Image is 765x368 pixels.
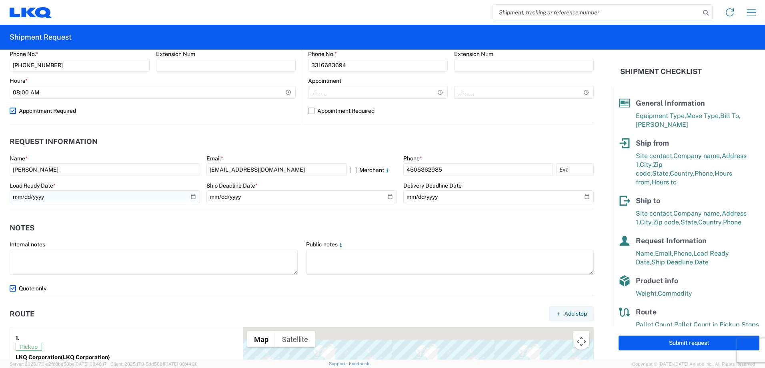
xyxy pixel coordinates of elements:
[640,218,653,226] span: City,
[247,331,275,347] button: Show street map
[308,77,341,84] label: Appointment
[640,161,653,168] span: City,
[206,182,258,189] label: Ship Deadline Date
[651,258,709,266] span: Ship Deadline Date
[636,210,673,217] span: Site contact,
[349,361,369,366] a: Feedback
[573,334,589,350] button: Map camera controls
[681,218,698,226] span: State,
[74,362,107,366] span: [DATE] 08:48:17
[10,310,34,318] h2: Route
[636,152,673,160] span: Site contact,
[10,138,98,146] h2: Request Information
[10,362,107,366] span: Server: 2025.17.0-a2fc8bd50ba
[636,236,707,245] span: Request Information
[636,139,669,147] span: Ship from
[636,99,705,107] span: General Information
[619,336,759,350] button: Submit request
[403,182,462,189] label: Delivery Deadline Date
[636,112,686,120] span: Equipment Type,
[670,170,695,177] span: Country,
[636,321,674,328] span: Pallet Count,
[308,104,594,117] label: Appointment Required
[454,50,493,58] label: Extension Num
[329,361,349,366] a: Support
[206,155,223,162] label: Email
[620,67,702,76] h2: Shipment Checklist
[636,276,678,285] span: Product info
[10,32,72,42] h2: Shipment Request
[632,360,755,368] span: Copyright © [DATE]-[DATE] Agistix Inc., All Rights Reserved
[673,152,722,160] span: Company name,
[10,104,296,117] label: Appointment Required
[10,224,34,232] h2: Notes
[16,333,20,343] strong: 1.
[306,241,344,248] label: Public notes
[698,218,723,226] span: Country,
[164,362,198,366] span: [DATE] 08:44:20
[658,290,692,297] span: Commodity
[549,306,594,321] button: Add stop
[652,170,670,177] span: State,
[10,241,45,248] label: Internal notes
[651,178,677,186] span: Hours to
[636,290,658,297] span: Weight,
[10,282,594,295] label: Quote only
[573,331,589,347] button: Toggle fullscreen view
[308,50,337,58] label: Phone No.
[636,250,655,257] span: Name,
[61,354,110,360] span: (LKQ Corporation)
[564,310,587,318] span: Add stop
[16,354,110,360] strong: LKQ Corporation
[723,218,741,226] span: Phone
[156,50,195,58] label: Extension Num
[636,121,688,128] span: [PERSON_NAME]
[636,196,660,205] span: Ship to
[10,155,28,162] label: Name
[636,308,657,316] span: Route
[275,331,315,347] button: Show satellite imagery
[493,5,700,20] input: Shipment, tracking or reference number
[10,182,56,189] label: Load Ready Date
[403,155,422,162] label: Phone
[16,343,42,351] span: Pickup
[10,77,28,84] label: Hours
[673,250,693,257] span: Phone,
[636,321,759,337] span: Pallet Count in Pickup Stops equals Pallet Count in delivery stops
[10,50,38,58] label: Phone No.
[350,163,397,176] label: Merchant
[720,112,741,120] span: Bill To,
[695,170,715,177] span: Phone,
[655,250,673,257] span: Email,
[556,163,594,176] input: Ext
[686,112,720,120] span: Move Type,
[653,218,681,226] span: Zip code,
[673,210,722,217] span: Company name,
[110,362,198,366] span: Client: 2025.17.0-5dd568f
